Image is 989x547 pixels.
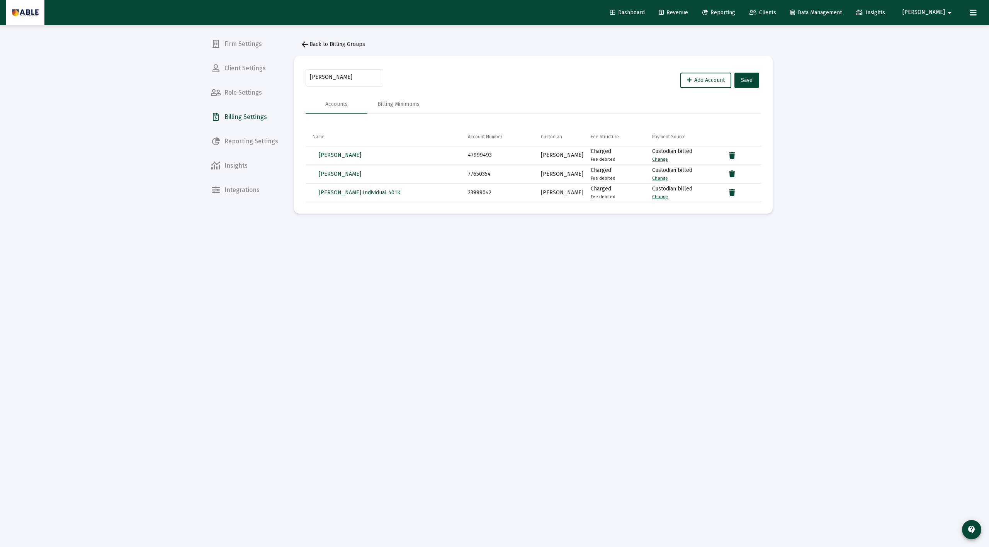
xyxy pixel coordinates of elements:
[591,156,615,162] small: Fee debited
[591,134,619,140] div: Fee Structure
[313,148,367,163] button: [PERSON_NAME]
[377,100,420,108] div: Billing Minimums
[205,59,284,78] a: Client Settings
[325,100,348,108] div: Accounts
[591,185,641,200] div: Charged
[680,73,731,88] button: Add Account
[313,134,325,140] div: Name
[541,170,580,178] div: [PERSON_NAME]
[652,148,713,163] div: Custodian billed
[205,83,284,102] a: Role Settings
[652,185,713,200] div: Custodian billed
[902,9,945,16] span: [PERSON_NAME]
[652,156,668,162] a: Change
[585,127,647,146] td: Column Fee Structure
[591,175,615,181] small: Fee debited
[696,5,741,20] a: Reporting
[659,9,688,16] span: Revenue
[591,166,641,182] div: Charged
[468,134,502,140] div: Account Number
[205,132,284,151] a: Reporting Settings
[541,134,562,140] div: Custodian
[306,127,462,146] td: Column Name
[300,41,365,48] span: Back to Billing Groups
[300,40,309,49] mat-icon: arrow_back
[784,5,848,20] a: Data Management
[652,134,686,140] div: Payment Source
[652,194,668,199] a: Change
[741,77,753,83] span: Save
[647,127,719,146] td: Column Payment Source
[541,189,580,197] div: [PERSON_NAME]
[468,189,530,197] div: 23999042
[591,148,641,163] div: Charged
[468,170,530,178] div: 77650354
[719,127,761,146] td: Column
[687,77,725,83] span: Add Account
[313,185,407,200] button: [PERSON_NAME] Individual 401K
[12,5,39,20] img: Dashboard
[205,156,284,175] a: Insights
[702,9,735,16] span: Reporting
[468,151,530,159] div: 47999493
[319,171,361,177] span: [PERSON_NAME]
[652,166,713,182] div: Custodian billed
[313,166,367,182] button: [PERSON_NAME]
[319,189,401,196] span: [PERSON_NAME] Individual 401K
[652,175,668,181] a: Change
[319,152,361,158] span: [PERSON_NAME]
[850,5,891,20] a: Insights
[743,5,782,20] a: Clients
[205,108,284,126] a: Billing Settings
[541,151,580,159] div: [PERSON_NAME]
[734,73,759,88] button: Save
[591,194,615,199] small: Fee debited
[205,181,284,199] a: Integrations
[893,5,964,20] button: [PERSON_NAME]
[856,9,885,16] span: Insights
[462,127,535,146] td: Column Account Number
[610,9,645,16] span: Dashboard
[967,525,976,534] mat-icon: contact_support
[790,9,842,16] span: Data Management
[205,35,284,53] a: Firm Settings
[306,127,761,202] div: Data grid
[604,5,651,20] a: Dashboard
[749,9,776,16] span: Clients
[653,5,694,20] a: Revenue
[945,5,954,20] mat-icon: arrow_drop_down
[294,37,371,52] button: Back to Billing Groups
[535,127,586,146] td: Column Custodian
